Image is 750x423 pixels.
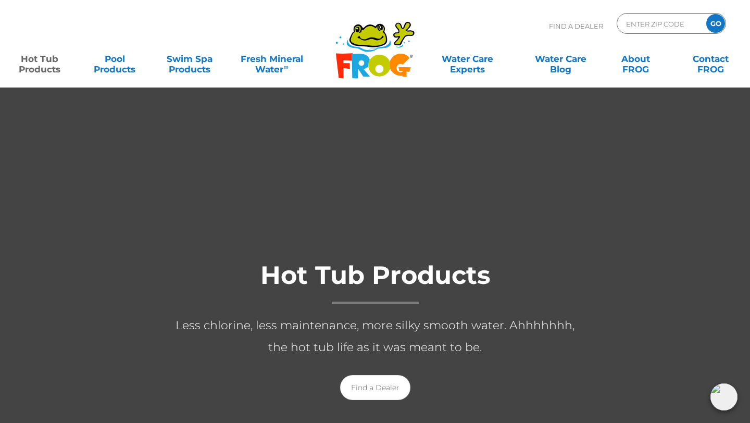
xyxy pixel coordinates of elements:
a: AboutFROG [606,48,665,69]
a: ContactFROG [681,48,740,69]
p: Less chlorine, less maintenance, more silky smooth water. Ahhhhhhh, the hot tub life as it was me... [167,315,583,358]
a: Water CareBlog [531,48,590,69]
p: Find A Dealer [549,13,603,39]
a: Water CareExperts [420,48,515,69]
a: Fresh MineralWater∞ [235,48,308,69]
input: GO [706,14,725,33]
h1: Hot Tub Products [167,262,583,304]
a: Swim SpaProducts [160,48,219,69]
a: Hot TubProducts [10,48,69,69]
input: Zip Code Form [625,16,695,31]
img: openIcon [710,383,737,410]
sup: ∞ [283,63,288,71]
a: PoolProducts [85,48,144,69]
a: Find a Dealer [340,375,410,400]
